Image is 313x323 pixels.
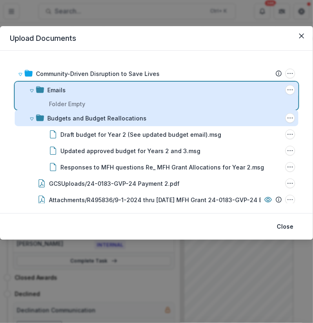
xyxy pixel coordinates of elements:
button: Attachments/R495836/9-1-2024 thru 2-28-2025 MFH Grant 24-0183-GVP-24 Backup Documentation.pdf Opt... [285,195,295,205]
button: Draft budget for Year 2 (See updated budget email).msg Options [285,129,295,139]
div: Updated approved budget for Years 2 and 3.msgUpdated approved budget for Years 2 and 3.msg Options [15,143,298,159]
button: Close [272,220,298,233]
div: GCSUploads/24-0183-GVP-24 Payment 2.pdfGCSUploads/24-0183-GVP-24 Payment 2.pdf Options [15,175,298,192]
button: Community-Driven Disruption to Save Lives Options [285,69,295,78]
div: Budgets and Budget ReallocationsBudgets and Budget Reallocations Options [15,110,298,126]
div: EmailsEmails Options [15,82,298,98]
button: Budgets and Budget Reallocations Options [285,113,295,123]
p: Folder Empty [23,98,298,110]
div: Community-Driven Disruption to Save Lives [36,69,160,78]
div: Responses to MFH questions Re_ MFH Grant Allocations for Year 2.msg [60,163,264,172]
div: GCSUploads/24-0183-GVP-24 Payment 2.pdf [49,179,180,188]
div: Emails [47,86,66,94]
div: Updated approved budget for Years 2 and 3.msg [60,147,200,155]
div: EmailsEmails OptionsFolder Empty [15,82,298,110]
div: Responses to MFH questions Re_ MFH Grant Allocations for Year 2.msgResponses to MFH questions Re_... [15,159,298,175]
div: Community-Driven Disruption to Save LivesCommunity-Driven Disruption to Save Lives Options [15,65,298,82]
div: Budgets and Budget ReallocationsBudgets and Budget Reallocations OptionsDraft budget for Year 2 (... [15,110,298,175]
button: Updated approved budget for Years 2 and 3.msg Options [285,146,295,156]
button: Responses to MFH questions Re_ MFH Grant Allocations for Year 2.msg Options [285,162,295,172]
div: Attachments/R495836/9-1-2024 thru [DATE] MFH Grant 24-0183-GVP-24 Backup Documentation.pdfAttachm... [15,192,298,208]
button: Close [295,29,308,42]
div: Draft budget for Year 2 (See updated budget email).msgDraft budget for Year 2 (See updated budget... [15,126,298,143]
div: Budgets and Budget Reallocations [47,114,147,123]
button: GCSUploads/24-0183-GVP-24 Payment 2.pdf Options [285,178,295,188]
div: Draft budget for Year 2 (See updated budget email).msg [60,130,221,139]
button: Emails Options [285,85,295,95]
